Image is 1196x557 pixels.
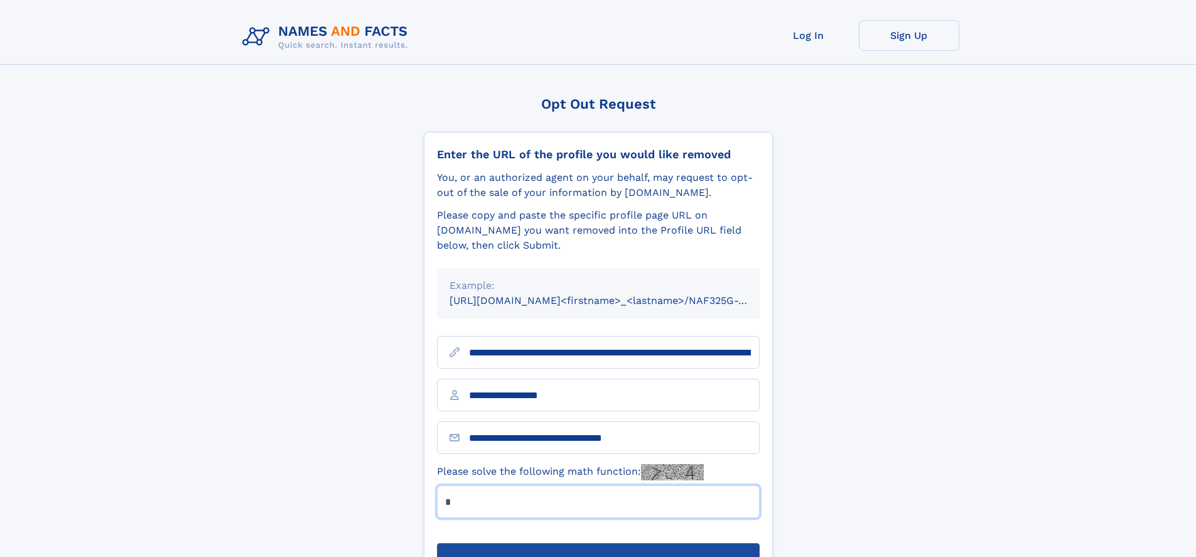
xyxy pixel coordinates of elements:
[437,148,760,161] div: Enter the URL of the profile you would like removed
[437,208,760,253] div: Please copy and paste the specific profile page URL on [DOMAIN_NAME] you want removed into the Pr...
[424,96,773,112] div: Opt Out Request
[437,170,760,200] div: You, or an authorized agent on your behalf, may request to opt-out of the sale of your informatio...
[758,20,859,51] a: Log In
[437,464,704,480] label: Please solve the following math function:
[237,20,418,54] img: Logo Names and Facts
[450,278,747,293] div: Example:
[450,295,784,306] small: [URL][DOMAIN_NAME]<firstname>_<lastname>/NAF325G-xxxxxxxx
[859,20,959,51] a: Sign Up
